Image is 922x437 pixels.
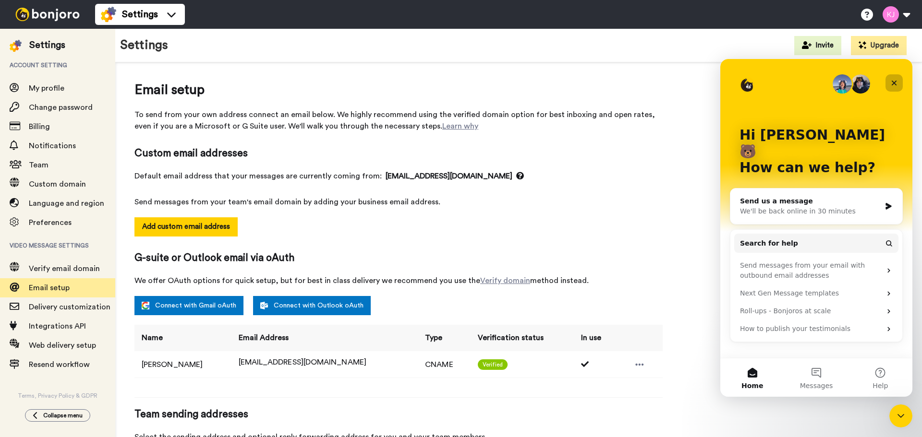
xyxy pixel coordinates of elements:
button: Upgrade [851,36,907,55]
span: Default email address that your messages are currently coming from: [134,170,663,182]
span: Custom domain [29,180,86,188]
img: bj-logo-header-white.svg [12,8,84,21]
a: Verify domain [480,277,530,284]
span: Verify email domain [29,265,100,272]
span: Web delivery setup [29,342,96,349]
th: Type [418,325,470,351]
td: CNAME [418,351,470,378]
button: Collapse menu [25,409,90,422]
span: Preferences [29,219,72,226]
span: Team [29,161,49,169]
span: Billing [29,123,50,130]
span: Custom email addresses [134,146,663,161]
span: [EMAIL_ADDRESS][DOMAIN_NAME] [239,358,366,366]
span: Send messages from your team's email domain by adding your business email address. [134,196,663,208]
span: My profile [29,84,64,92]
span: We offer OAuth options for quick setup, but for best in class delivery we recommend you use the m... [134,275,663,286]
span: Delivery customization [29,303,110,311]
div: Settings [29,38,65,52]
img: settings-colored.svg [101,7,116,22]
span: Email setup [134,80,663,99]
span: Resend workflow [29,361,90,368]
span: G-suite or Outlook email via oAuth [134,251,663,265]
span: Language and region [29,200,104,207]
a: Learn why [442,122,478,130]
i: Used 1 times [581,360,591,368]
h1: Settings [120,38,168,52]
th: Name [134,325,231,351]
button: Invite [794,36,841,55]
a: Connect with Outlook oAuth [253,296,371,315]
th: In use [574,325,616,351]
iframe: Intercom live chat [720,59,912,397]
span: Team sending addresses [134,407,663,422]
span: Email setup [29,284,70,292]
span: Verified [478,359,508,370]
span: Change password [29,104,93,111]
a: Connect with Gmail oAuth [134,296,243,315]
iframe: Intercom live chat [889,404,912,427]
span: Collapse menu [43,412,83,419]
img: google.svg [142,302,149,309]
img: settings-colored.svg [10,40,22,52]
th: Email Address [231,325,418,351]
td: [PERSON_NAME] [134,351,231,378]
span: [EMAIL_ADDRESS][DOMAIN_NAME] [386,170,524,182]
span: To send from your own address connect an email below. We highly recommend using the verified doma... [134,109,663,132]
span: Notifications [29,142,76,150]
th: Verification status [471,325,574,351]
span: Settings [122,8,158,21]
img: outlook-white.svg [260,302,268,309]
span: Integrations API [29,322,86,330]
button: Add custom email address [134,217,238,236]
